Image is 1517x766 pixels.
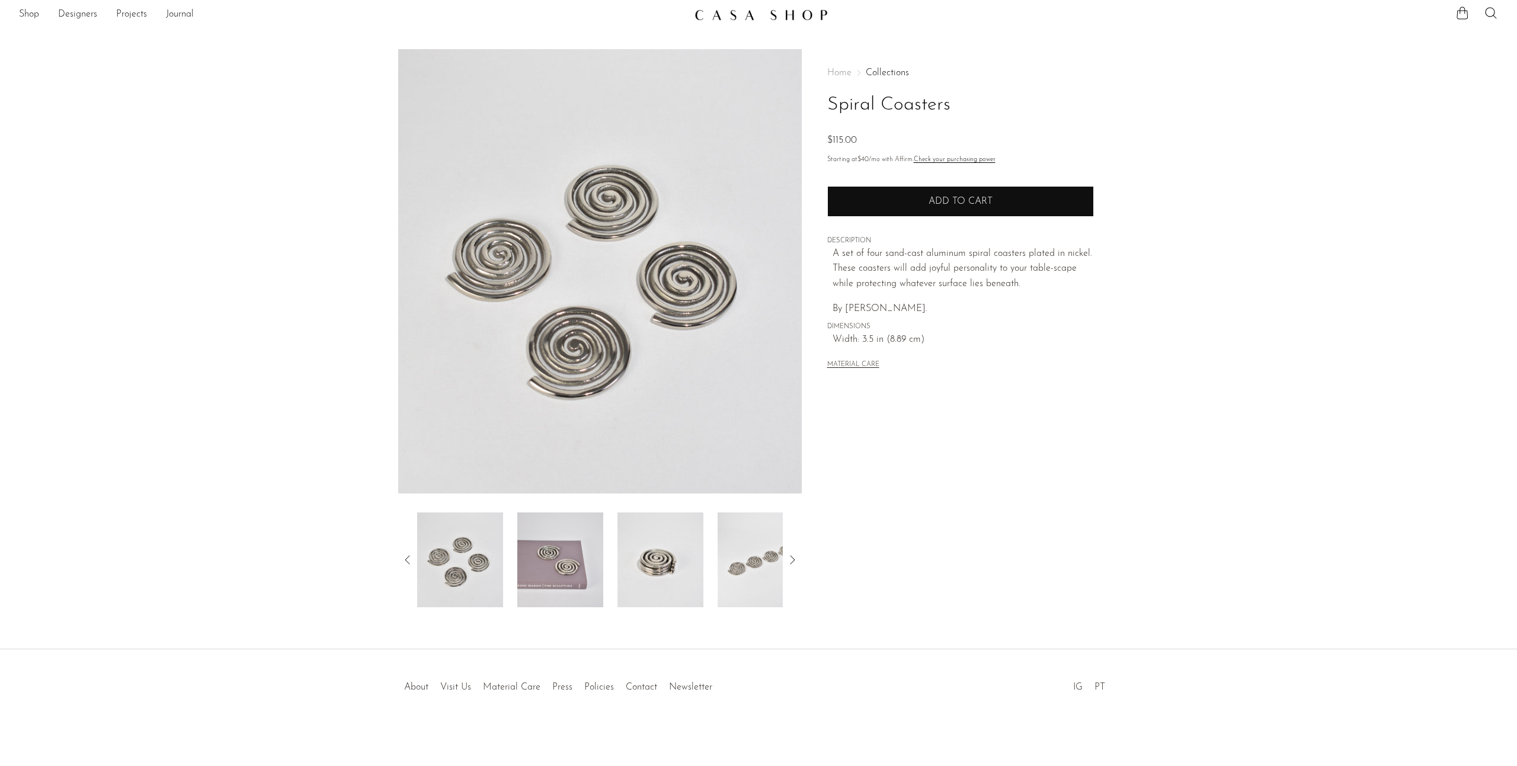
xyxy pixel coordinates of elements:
[398,673,718,696] ul: Quick links
[827,186,1094,217] button: Add to cart
[1094,682,1105,692] a: PT
[833,304,927,313] span: By [PERSON_NAME].
[116,7,147,23] a: Projects
[827,68,852,78] span: Home
[1067,673,1111,696] ul: Social Medias
[19,7,39,23] a: Shop
[718,512,804,607] img: Spiral Coasters
[404,682,428,692] a: About
[617,512,703,607] img: Spiral Coasters
[584,682,614,692] a: Policies
[1073,682,1083,692] a: IG
[517,512,603,607] img: Spiral Coasters
[866,68,909,78] a: Collections
[827,90,1094,120] h1: Spiral Coasters
[827,136,857,145] span: $115.00
[19,5,685,25] nav: Desktop navigation
[827,236,1094,246] span: DESCRIPTION
[398,49,802,493] img: Spiral Coasters
[483,682,540,692] a: Material Care
[929,197,993,206] span: Add to cart
[417,512,503,607] img: Spiral Coasters
[827,322,1094,332] span: DIMENSIONS
[19,5,685,25] ul: NEW HEADER MENU
[440,682,471,692] a: Visit Us
[626,682,657,692] a: Contact
[552,682,572,692] a: Press
[58,7,97,23] a: Designers
[827,361,879,370] button: MATERIAL CARE
[857,156,869,163] span: $40
[827,155,1094,165] p: Starting at /mo with Affirm.
[833,332,1094,348] span: Width: 3.5 in (8.89 cm)
[166,7,194,23] a: Journal
[833,249,1092,289] span: A set of four sand-cast aluminum spiral coasters plated in nickel. These coasters will add joyful...
[914,156,996,163] a: Check your purchasing power - Learn more about Affirm Financing (opens in modal)
[827,68,1094,78] nav: Breadcrumbs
